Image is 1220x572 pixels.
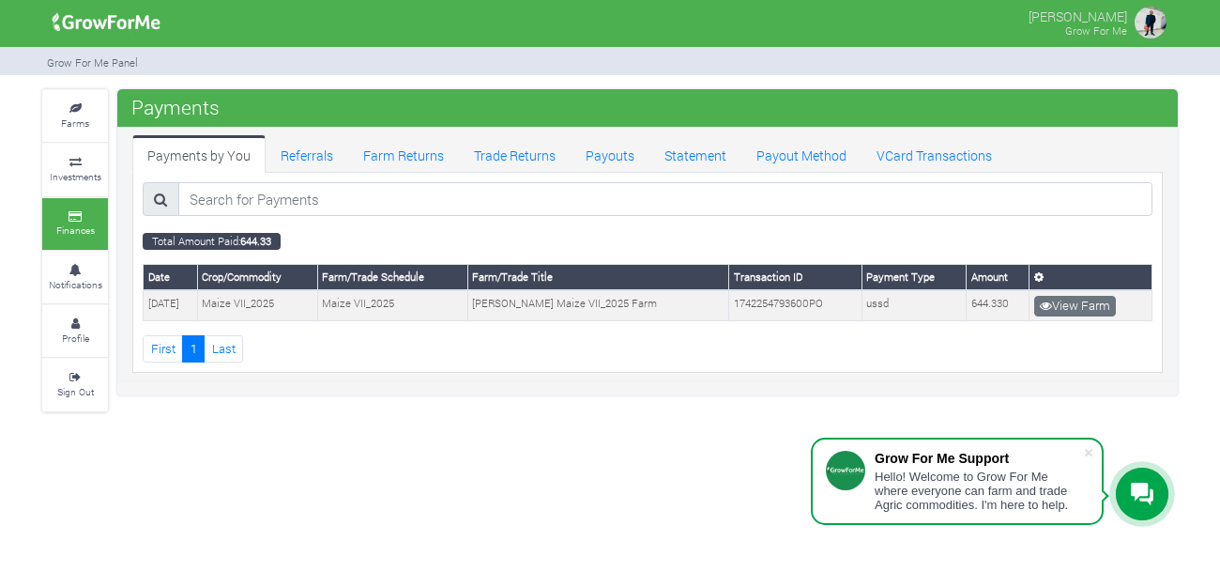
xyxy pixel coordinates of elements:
[49,278,102,291] small: Notifications
[317,290,467,320] td: Maize VII_2025
[182,335,205,363] a: 1
[127,88,224,126] span: Payments
[143,335,1152,363] nav: Page Navigation
[42,359,108,410] a: Sign Out
[862,265,967,290] th: Payment Type
[132,135,266,173] a: Payments by You
[57,385,94,398] small: Sign Out
[143,335,183,363] a: First
[42,144,108,195] a: Investments
[1029,4,1127,26] p: [PERSON_NAME]
[729,265,862,290] th: Transaction ID
[571,135,649,173] a: Payouts
[1034,296,1116,317] a: View Farm
[862,135,1007,173] a: VCard Transactions
[467,265,729,290] th: Farm/Trade Title
[459,135,571,173] a: Trade Returns
[42,90,108,142] a: Farms
[741,135,862,173] a: Payout Method
[467,290,729,320] td: [PERSON_NAME] Maize VII_2025 Farm
[967,290,1029,320] td: 644.330
[178,182,1152,216] input: Search for Payments
[197,265,317,290] th: Crop/Commodity
[204,335,243,363] a: Last
[240,234,271,248] b: 644.33
[42,198,108,250] a: Finances
[1065,23,1127,38] small: Grow For Me
[144,290,198,320] td: [DATE]
[875,470,1083,512] div: Hello! Welcome to Grow For Me where everyone can farm and trade Agric commodities. I'm here to help.
[47,55,138,70] small: Grow For Me Panel
[266,135,348,173] a: Referrals
[143,233,281,250] small: Total Amount Paid:
[729,290,862,320] td: 1742254793600PO
[1132,4,1169,41] img: growforme image
[649,135,741,173] a: Statement
[197,290,317,320] td: Maize VII_2025
[144,265,198,290] th: Date
[46,4,167,41] img: growforme image
[967,265,1029,290] th: Amount
[56,224,95,237] small: Finances
[317,265,467,290] th: Farm/Trade Schedule
[61,116,89,130] small: Farms
[50,170,101,183] small: Investments
[862,290,967,320] td: ussd
[42,305,108,357] a: Profile
[42,252,108,303] a: Notifications
[875,451,1083,466] div: Grow For Me Support
[62,332,89,345] small: Profile
[348,135,459,173] a: Farm Returns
